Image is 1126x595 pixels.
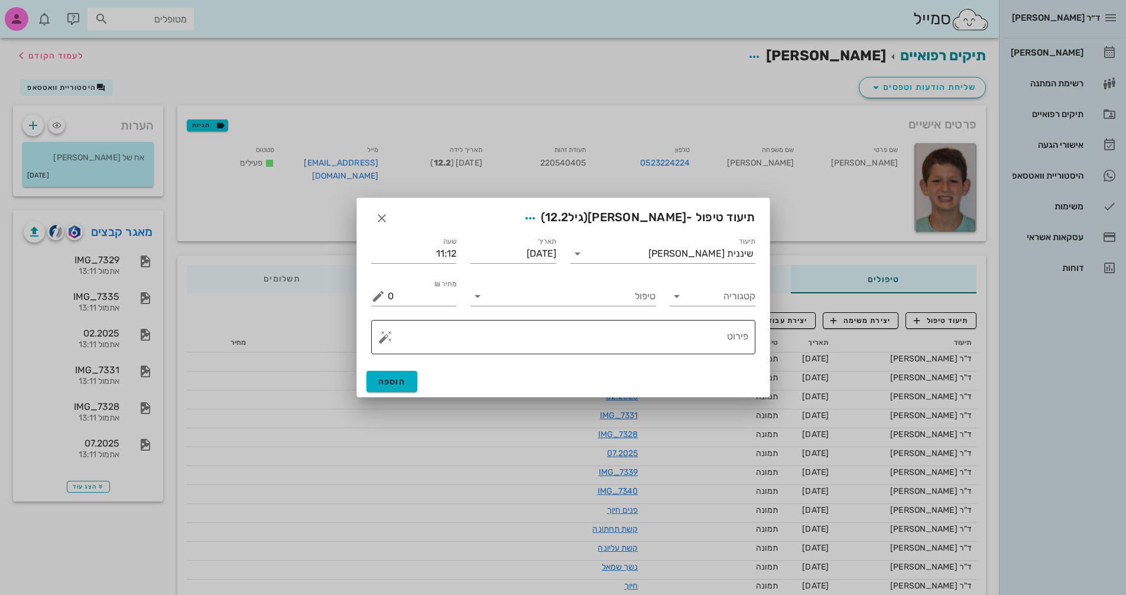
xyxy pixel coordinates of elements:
label: תאריך [537,237,556,246]
span: תיעוד טיפול - [520,208,755,229]
label: מחיר ₪ [434,280,457,289]
label: שעה [443,237,457,246]
span: [PERSON_NAME] [588,210,686,224]
label: תיעוד [739,237,755,246]
div: תיעודשיננית [PERSON_NAME] [570,244,755,263]
button: הוספה [366,371,418,392]
span: 12.2 [545,210,568,224]
button: מחיר ₪ appended action [371,289,385,303]
span: הוספה [378,377,406,387]
div: שיננית [PERSON_NAME] [648,248,753,259]
span: (גיל ) [541,210,588,224]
